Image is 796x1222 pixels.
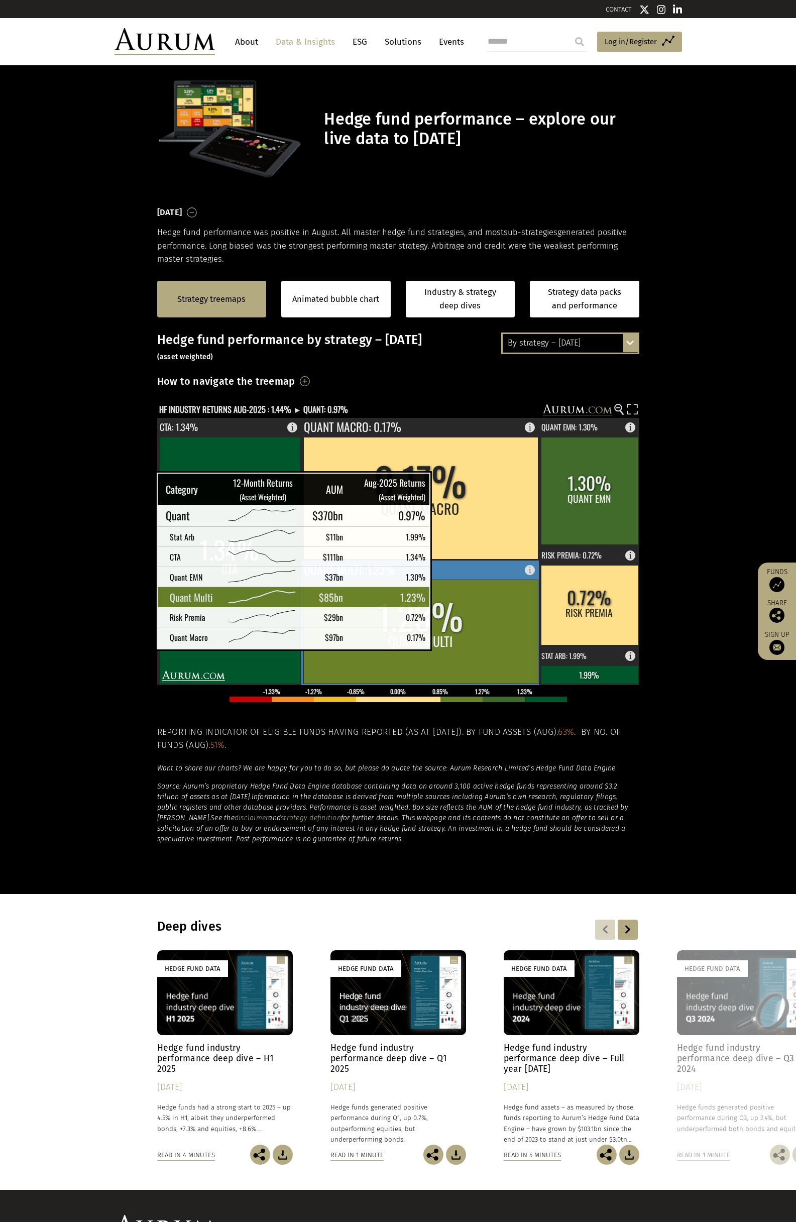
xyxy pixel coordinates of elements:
a: Events [434,33,464,51]
a: ESG [348,33,372,51]
a: CONTACT [606,6,632,13]
div: Hedge Fund Data [504,960,575,977]
a: Strategy data packs and performance [530,281,639,317]
h4: Hedge fund industry performance deep dive – Full year [DATE] [504,1043,639,1074]
img: Instagram icon [657,5,666,15]
img: Share this post [770,1145,790,1165]
div: Hedge Fund Data [330,960,401,977]
a: Industry & strategy deep dives [406,281,515,317]
em: See the [210,814,235,822]
img: Share this post [250,1145,270,1165]
div: [DATE] [330,1080,466,1094]
a: Hedge Fund Data Hedge fund industry performance deep dive – H1 2025 [DATE] Hedge funds had a stro... [157,950,293,1145]
h1: Hedge fund performance – explore our live data to [DATE] [324,109,636,149]
p: Hedge fund assets – as measured by those funds reporting to Aurum’s Hedge Fund Data Engine – have... [504,1102,639,1145]
a: strategy definition [281,814,341,822]
a: Hedge Fund Data Hedge fund industry performance deep dive – Full year [DATE] [DATE] Hedge fund as... [504,950,639,1145]
em: for further details. This webpage and its contents do not constitute an offer to sell or a solici... [157,814,626,843]
small: (asset weighted) [157,353,213,361]
div: Read in 1 minute [330,1150,384,1161]
img: Share this post [597,1145,617,1165]
p: Hedge fund performance was positive in August. All master hedge fund strategies, and most generat... [157,226,639,266]
div: Hedge Fund Data [157,960,228,977]
img: Share this post [769,608,784,623]
em: Source: Aurum’s proprietary Hedge Fund Data Engine database containing data on around 3,100 activ... [157,782,618,801]
a: Hedge Fund Data Hedge fund industry performance deep dive – Q1 2025 [DATE] Hedge funds generated ... [330,950,466,1145]
img: Aurum [115,28,215,55]
a: Data & Insights [271,33,340,51]
div: By strategy – [DATE] [503,334,638,352]
h3: How to navigate the treemap [157,373,295,390]
em: and [268,814,281,822]
span: Log in/Register [605,36,657,48]
div: Read in 1 minute [677,1150,730,1161]
a: About [230,33,263,51]
img: Download Article [446,1145,466,1165]
img: Twitter icon [639,5,649,15]
div: [DATE] [157,1080,293,1094]
img: Share this post [423,1145,443,1165]
h3: Hedge fund performance by strategy – [DATE] [157,332,639,363]
h5: Reporting indicator of eligible funds having reported (as at [DATE]). By fund assets (Aug): . By ... [157,726,639,752]
a: Sign up [763,630,791,655]
a: Funds [763,568,791,592]
a: Log in/Register [597,32,682,53]
p: Hedge funds generated positive performance during Q1, up 0.7%, outperforming equities, but underp... [330,1102,466,1145]
div: Hedge Fund Data [677,960,748,977]
a: Solutions [380,33,426,51]
h4: Hedge fund industry performance deep dive – Q1 2025 [330,1043,466,1074]
div: Read in 5 minutes [504,1150,561,1161]
span: sub-strategies [504,228,557,237]
span: 51% [210,740,225,750]
a: disclaimer [235,814,269,822]
p: Hedge funds had a strong start to 2025 – up 4.5% in H1, albeit they underperformed bonds, +7.3% a... [157,1102,293,1134]
h4: Hedge fund industry performance deep dive – H1 2025 [157,1043,293,1074]
img: Access Funds [769,577,784,592]
div: [DATE] [504,1080,639,1094]
div: Read in 4 minutes [157,1150,215,1161]
div: Share [763,600,791,623]
span: 63% [558,727,574,737]
img: Sign up to our newsletter [769,640,784,655]
h3: [DATE] [157,205,182,220]
input: Submit [570,32,590,52]
h3: Deep dives [157,919,510,934]
em: Want to share our charts? We are happy for you to do so, but please do quote the source: Aurum Re... [157,764,616,772]
a: Animated bubble chart [292,293,379,306]
img: Download Article [273,1145,293,1165]
em: Information in the database is derived from multiple sources including Aurum’s own research, regu... [157,793,628,822]
img: Linkedin icon [673,5,682,15]
a: Strategy treemaps [177,293,246,306]
img: Download Article [619,1145,639,1165]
